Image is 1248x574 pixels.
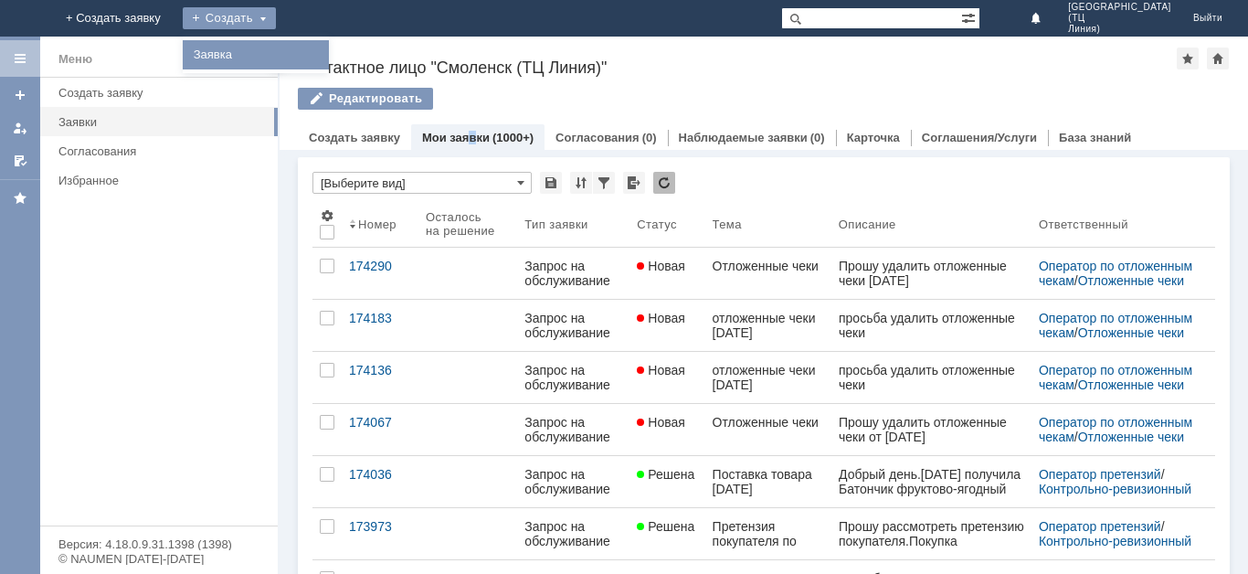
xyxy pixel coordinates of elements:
[1039,311,1193,340] div: /
[349,519,411,534] div: 173973
[629,352,704,403] a: Новая
[517,404,629,455] a: Запрос на обслуживание
[1039,259,1193,288] div: /
[713,311,824,340] div: отложенные чеки [DATE]
[713,218,742,231] div: Тема
[629,201,704,248] th: Статус
[517,201,629,248] th: Тип заявки
[1039,415,1196,444] a: Оператор по отложенным чекам
[1039,534,1195,563] a: Контрольно-ревизионный отдел
[713,415,824,430] div: Отложенные чеки
[186,44,325,66] a: Заявка
[1078,377,1184,392] a: Отложенные чеки
[358,218,397,231] div: Номер
[1039,467,1193,496] div: /
[1039,519,1161,534] a: Оператор претензий
[705,508,831,559] a: Претензия покупателя по качеству товара
[517,508,629,559] a: Запрос на обслуживание
[1039,259,1196,288] a: Оператор по отложенным чекам
[524,259,622,288] div: Запрос на обслуживание
[593,172,615,194] div: Фильтрация...
[517,352,629,403] a: Запрос на обслуживание
[705,300,831,351] a: отложенные чеки [DATE]
[705,352,831,403] a: отложенные чеки [DATE]
[1068,13,1171,24] span: (ТЦ
[517,248,629,299] a: Запрос на обслуживание
[653,172,675,194] div: Обновлять список
[637,519,694,534] span: Решена
[555,131,640,144] a: Согласования
[637,467,694,482] span: Решена
[349,415,411,430] div: 174067
[349,467,411,482] div: 174036
[320,208,334,223] span: Настройки
[1207,48,1229,69] div: Сделать домашней страницей
[713,467,824,496] div: Поставка товара [DATE]
[1039,218,1128,231] div: Ответственный
[1039,467,1161,482] a: Оператор претензий
[342,201,418,248] th: Номер
[629,300,704,351] a: Новая
[705,201,831,248] th: Тема
[1039,519,1193,548] div: /
[1039,311,1196,340] a: Оператор по отложенным чекам
[342,508,418,559] a: 173973
[713,519,824,548] div: Претензия покупателя по качеству товара
[637,311,685,325] span: Новая
[1039,415,1193,444] div: /
[961,8,979,26] span: Расширенный поиск
[1078,273,1184,288] a: Отложенные чеки
[623,172,645,194] div: Экспорт списка
[342,248,418,299] a: 174290
[51,137,274,165] a: Согласования
[839,218,896,231] div: Описание
[298,58,1177,77] div: Контактное лицо "Смоленск (ТЦ Линия)"
[342,352,418,403] a: 174136
[1039,363,1193,392] div: /
[1068,24,1171,35] span: Линия)
[58,115,267,129] div: Заявки
[524,311,622,340] div: Запрос на обслуживание
[540,172,562,194] div: Сохранить вид
[629,404,704,455] a: Новая
[517,456,629,507] a: Запрос на обслуживание
[1068,2,1171,13] span: [GEOGRAPHIC_DATA]
[847,131,900,144] a: Карточка
[342,456,418,507] a: 174036
[524,415,622,444] div: Запрос на обслуживание
[1059,131,1131,144] a: База знаний
[418,201,517,248] th: Осталось на решение
[705,248,831,299] a: Отложенные чеки
[492,131,534,144] div: (1000+)
[1031,201,1200,248] th: Ответственный
[426,210,495,238] div: Осталось на решение
[629,456,704,507] a: Решена
[5,113,35,143] a: Мои заявки
[1039,363,1196,392] a: Оператор по отложенным чекам
[524,218,587,231] div: Тип заявки
[637,415,685,430] span: Новая
[922,131,1037,144] a: Соглашения/Услуги
[637,363,685,377] span: Новая
[524,363,622,392] div: Запрос на обслуживание
[713,363,824,392] div: отложенные чеки [DATE]
[349,363,411,377] div: 174136
[1078,430,1184,444] a: Отложенные чеки
[705,404,831,455] a: Отложенные чеки
[642,131,657,144] div: (0)
[349,259,411,273] div: 174290
[570,172,592,194] div: Сортировка...
[713,259,824,273] div: Отложенные чеки
[629,248,704,299] a: Новая
[517,300,629,351] a: Запрос на обслуживание
[309,131,400,144] a: Создать заявку
[51,79,274,107] a: Создать заявку
[1039,482,1195,511] a: Контрольно-ревизионный отдел
[342,300,418,351] a: 174183
[637,218,676,231] div: Статус
[58,553,259,565] div: © NAUMEN [DATE]-[DATE]
[422,131,490,144] a: Мои заявки
[524,467,622,496] div: Запрос на обслуживание
[58,174,247,187] div: Избранное
[183,7,276,29] div: Создать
